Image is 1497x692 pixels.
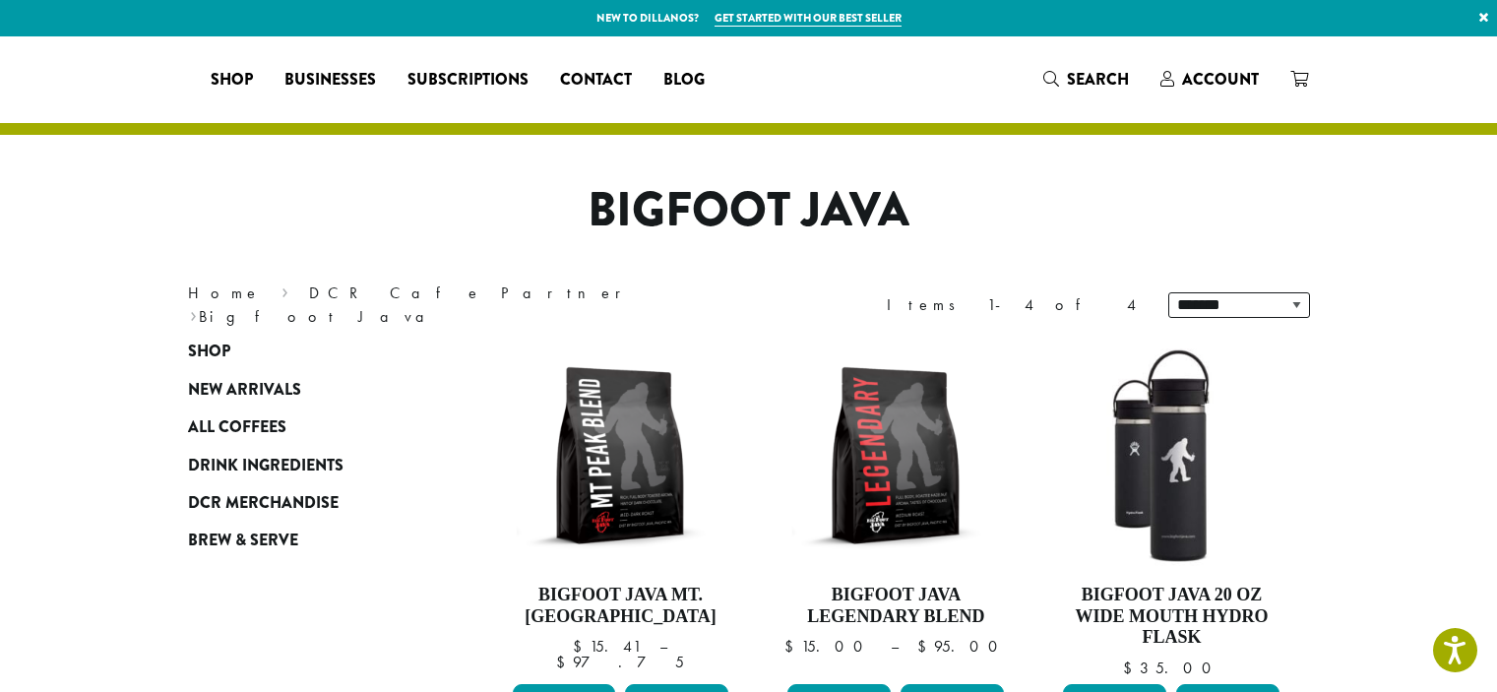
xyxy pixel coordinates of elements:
a: Home [188,283,261,303]
span: $ [573,636,590,657]
span: Brew & Serve [188,529,298,553]
a: Shop [195,64,269,95]
bdi: 35.00 [1123,658,1220,678]
span: Search [1067,68,1129,91]
bdi: 95.00 [917,636,1007,657]
span: All Coffees [188,415,286,440]
a: Search [1028,63,1145,95]
span: DCR Merchandise [188,491,339,516]
bdi: 15.00 [784,636,872,657]
a: DCR Merchandise [188,484,424,522]
span: › [190,298,197,329]
span: New Arrivals [188,378,301,403]
bdi: 97.75 [556,652,684,672]
a: New Arrivals [188,371,424,409]
a: Brew & Serve [188,522,424,559]
span: Shop [188,340,230,364]
span: Drink Ingredients [188,454,343,478]
bdi: 15.41 [573,636,641,657]
span: – [891,636,899,657]
span: $ [556,652,573,672]
span: $ [917,636,934,657]
span: Blog [663,68,705,93]
span: $ [1123,658,1140,678]
span: Subscriptions [407,68,529,93]
nav: Breadcrumb [188,282,719,329]
span: – [659,636,667,657]
h4: Bigfoot Java 20 oz Wide Mouth Hydro Flask [1058,585,1284,649]
h4: Bigfoot Java Legendary Blend [782,585,1009,627]
a: Get started with our best seller [715,10,902,27]
img: LO2867-BFJ-Hydro-Flask-20oz-WM-wFlex-Sip-Lid-Black-300x300.jpg [1058,343,1284,569]
span: Businesses [284,68,376,93]
a: Bigfoot Java Legendary Blend [782,343,1009,676]
img: BFJ_Legendary_12oz-300x300.png [782,343,1009,569]
a: Shop [188,333,424,370]
h1: Bigfoot Java [173,182,1325,239]
img: BFJ_MtPeak_12oz-300x300.png [507,343,733,569]
a: Bigfoot Java Mt. [GEOGRAPHIC_DATA] [508,343,734,676]
a: DCR Cafe Partner [309,283,635,303]
a: All Coffees [188,409,424,446]
span: Account [1182,68,1259,91]
a: Drink Ingredients [188,446,424,483]
span: Shop [211,68,253,93]
a: Bigfoot Java 20 oz Wide Mouth Hydro Flask $35.00 [1058,343,1284,676]
span: › [281,275,288,305]
span: Contact [560,68,632,93]
h4: Bigfoot Java Mt. [GEOGRAPHIC_DATA] [508,585,734,627]
div: Items 1-4 of 4 [887,293,1139,317]
span: $ [784,636,801,657]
